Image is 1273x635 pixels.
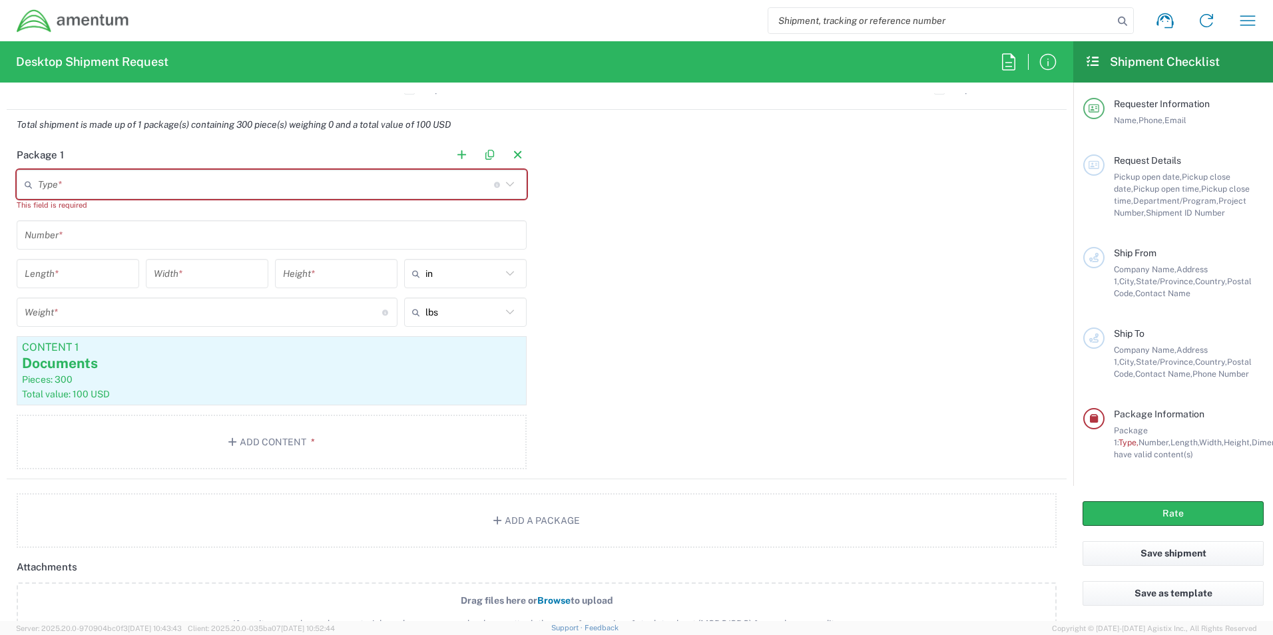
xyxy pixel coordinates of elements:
[1139,115,1164,125] span: Phone,
[17,493,1057,548] button: Add a Package
[1083,541,1264,566] button: Save shipment
[768,8,1113,33] input: Shipment, tracking or reference number
[1114,345,1176,355] span: Company Name,
[17,199,527,211] div: This field is required
[461,595,537,606] span: Drag files here or
[1114,264,1176,274] span: Company Name,
[1114,99,1210,109] span: Requester Information
[1136,357,1195,367] span: State/Province,
[17,148,64,162] h2: Package 1
[22,388,521,400] div: Total value: 100 USD
[1052,622,1257,634] span: Copyright © [DATE]-[DATE] Agistix Inc., All Rights Reserved
[537,595,571,606] span: Browse
[17,415,527,469] button: Add Content*
[22,341,521,353] div: Content 1
[1133,196,1218,206] span: Department/Program,
[1083,501,1264,526] button: Rate
[17,560,77,574] h2: Attachments
[16,9,130,33] img: dyncorp
[1114,409,1204,419] span: Package Information
[128,624,182,632] span: [DATE] 10:43:43
[1085,54,1220,70] h2: Shipment Checklist
[1224,437,1252,447] span: Height,
[1083,581,1264,606] button: Save as template
[16,54,168,70] h2: Desktop Shipment Request
[1114,328,1145,339] span: Ship To
[571,595,613,606] span: to upload
[1135,369,1192,379] span: Contact Name,
[16,624,182,632] span: Server: 2025.20.0-970904bc0f3
[1114,425,1148,447] span: Package 1:
[1135,288,1190,298] span: Contact Name
[1192,369,1249,379] span: Phone Number
[1114,172,1182,182] span: Pickup open date,
[1170,437,1199,447] span: Length,
[1119,437,1139,447] span: Type,
[1119,357,1136,367] span: City,
[188,624,335,632] span: Client: 2025.20.0-035ba07
[1139,437,1170,447] span: Number,
[585,624,619,632] a: Feedback
[22,353,521,373] div: Documents
[1195,357,1227,367] span: Country,
[1114,248,1156,258] span: Ship From
[1119,276,1136,286] span: City,
[7,119,461,130] em: Total shipment is made up of 1 package(s) containing 300 piece(s) weighing 0 and a total value of...
[551,624,585,632] a: Support
[1199,437,1224,447] span: Width,
[1195,276,1227,286] span: Country,
[1114,155,1181,166] span: Request Details
[1164,115,1186,125] span: Email
[22,373,521,385] div: Pieces: 300
[1146,208,1225,218] span: Shipment ID Number
[1114,115,1139,125] span: Name,
[281,624,335,632] span: [DATE] 10:52:44
[1136,276,1195,286] span: State/Province,
[1133,184,1201,194] span: Pickup open time,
